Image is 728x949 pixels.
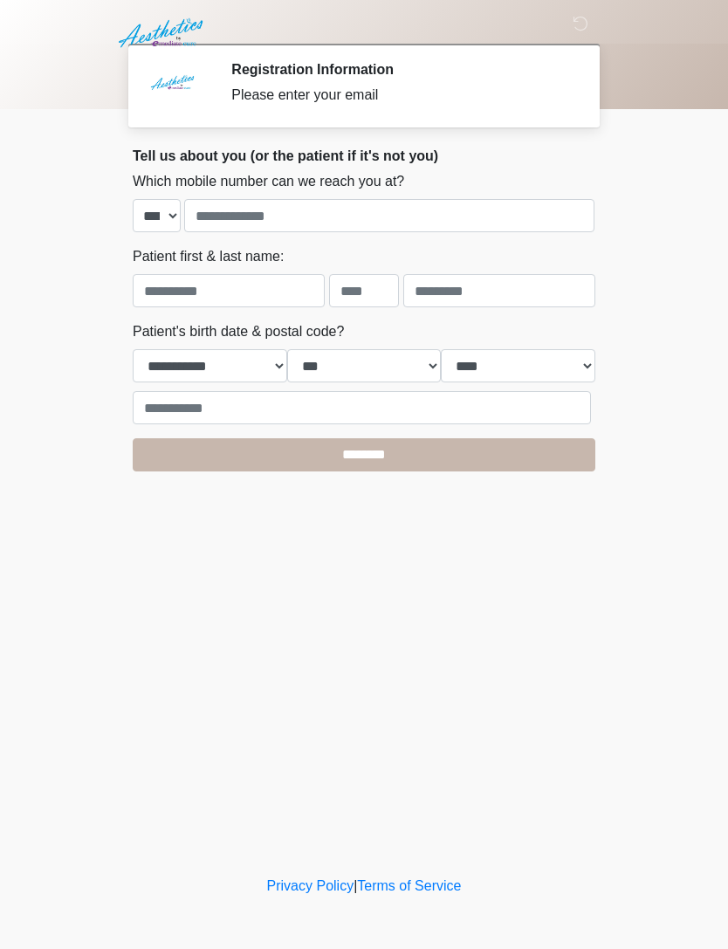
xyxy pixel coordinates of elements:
label: Patient's birth date & postal code? [133,321,344,342]
img: Agent Avatar [146,61,198,113]
a: | [354,878,357,893]
a: Terms of Service [357,878,461,893]
div: Please enter your email [231,85,569,106]
label: Which mobile number can we reach you at? [133,171,404,192]
h2: Registration Information [231,61,569,78]
img: Aesthetics by Emediate Cure Logo [115,13,210,53]
h2: Tell us about you (or the patient if it's not you) [133,148,595,164]
a: Privacy Policy [267,878,354,893]
label: Patient first & last name: [133,246,284,267]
